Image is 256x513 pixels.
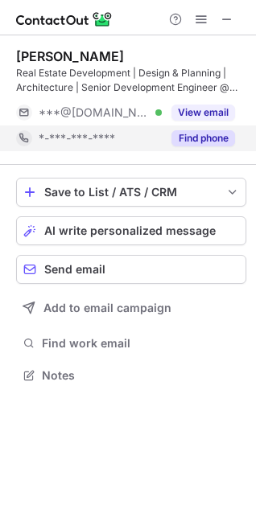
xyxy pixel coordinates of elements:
[42,368,240,383] span: Notes
[16,216,246,245] button: AI write personalized message
[16,10,113,29] img: ContactOut v5.3.10
[39,105,150,120] span: ***@[DOMAIN_NAME]
[16,332,246,355] button: Find work email
[44,263,105,276] span: Send email
[44,224,216,237] span: AI write personalized message
[16,364,246,387] button: Notes
[42,336,240,351] span: Find work email
[43,302,171,314] span: Add to email campaign
[16,178,246,207] button: save-profile-one-click
[16,48,124,64] div: ‏[PERSON_NAME]‏
[16,66,246,95] div: Real Estate Development | Design & Planning | Architecture | Senior Development Engineer @ اسس | ...
[16,255,246,284] button: Send email
[171,105,235,121] button: Reveal Button
[44,186,218,199] div: Save to List / ATS / CRM
[171,130,235,146] button: Reveal Button
[16,293,246,322] button: Add to email campaign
